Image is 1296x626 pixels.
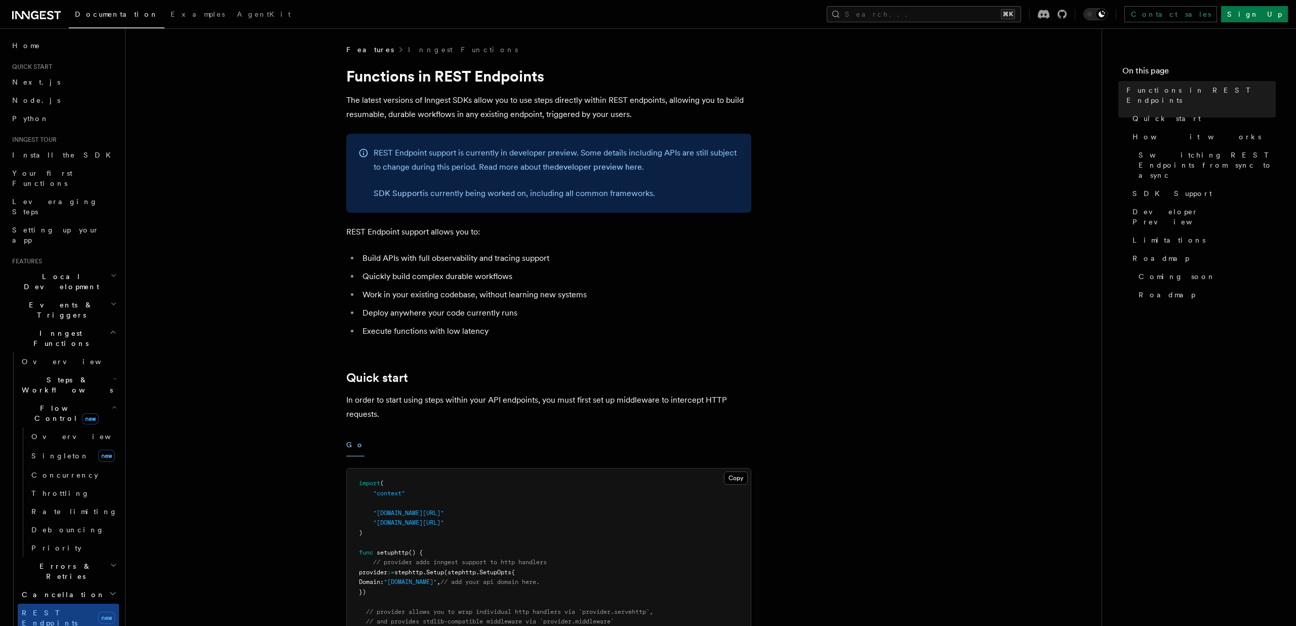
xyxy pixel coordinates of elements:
[1132,188,1212,199] span: SDK Support
[69,3,165,28] a: Documentation
[31,526,104,534] span: Debouncing
[1122,81,1276,109] a: Functions in REST Endpoints
[8,164,119,192] a: Your first Functions
[18,427,119,557] div: Flow Controlnew
[27,466,119,484] a: Concurrency
[18,371,119,399] button: Steps & Workflows
[8,296,119,324] button: Events & Triggers
[359,269,751,284] li: Quickly build complex durable workflows
[408,45,518,55] a: Inngest Functions
[374,188,423,198] a: SDK Support
[366,618,614,625] span: // and provides stdlib-compatible middleware via `provider.middleware`
[98,450,115,462] span: new
[373,510,444,517] span: "[DOMAIN_NAME][URL]"
[426,569,444,576] span: Setup
[444,569,515,576] span: (stephttp.SetupOpts{
[75,10,158,18] span: Documentation
[18,590,105,600] span: Cancellation
[31,452,89,460] span: Singleton
[171,10,225,18] span: Examples
[1135,286,1276,304] a: Roadmap
[1132,235,1205,245] span: Limitations
[237,10,291,18] span: AgentKit
[31,544,82,552] span: Priority
[8,221,119,249] a: Setting up your app
[8,300,110,320] span: Events & Triggers
[8,328,109,348] span: Inngest Functions
[31,489,90,497] span: Throttling
[346,434,364,456] button: Go
[18,557,119,585] button: Errors & Retries
[12,169,72,187] span: Your first Functions
[31,471,98,479] span: Concurrency
[165,3,231,27] a: Examples
[8,36,119,55] a: Home
[1139,271,1216,282] span: Coming soon
[373,519,444,526] span: "[DOMAIN_NAME][URL]"
[8,63,52,71] span: Quick start
[1135,146,1276,184] a: Switching REST Endpoints from sync to async
[98,612,115,624] span: new
[31,433,136,441] span: Overview
[12,226,99,244] span: Setting up your app
[1001,9,1015,19] kbd: ⌘K
[387,569,394,576] span: :=
[346,225,751,239] p: REST Endpoint support allows you to:
[8,324,119,353] button: Inngest Functions
[18,403,111,423] span: Flow Control
[1126,85,1276,105] span: Functions in REST Endpoints
[1139,150,1276,180] span: Switching REST Endpoints from sync to async
[346,371,408,385] a: Quick start
[27,427,119,446] a: Overview
[1132,207,1276,227] span: Developer Preview
[82,413,99,424] span: new
[12,151,117,159] span: Install the SDK
[18,353,119,371] a: Overview
[1221,6,1288,22] a: Sign Up
[18,399,119,427] button: Flow Controlnew
[8,146,119,164] a: Install the SDK
[1128,128,1276,146] a: How it works
[374,186,739,201] p: is currently being worked on, including all common frameworks.
[1128,249,1276,267] a: Roadmap
[1132,253,1189,263] span: Roadmap
[1128,203,1276,231] a: Developer Preview
[346,93,751,122] p: The latest versions of Inngest SDKs allow you to use steps directly within REST endpoints, allowi...
[12,96,60,104] span: Node.js
[359,480,380,487] span: import
[377,549,409,556] span: setuphttp
[1128,231,1276,249] a: Limitations
[380,480,384,487] span: (
[359,589,366,596] span: })
[374,146,739,174] p: REST Endpoint support is currently in developer preview. Some details including APIs are still su...
[346,67,751,85] h1: Functions in REST Endpoints
[1128,184,1276,203] a: SDK Support
[22,358,126,366] span: Overview
[384,578,437,585] span: "[DOMAIN_NAME]"
[359,569,387,576] span: provider
[359,306,751,320] li: Deploy anywhere your code currently runs
[359,578,384,585] span: Domain:
[12,41,40,51] span: Home
[8,267,119,296] button: Local Development
[359,529,362,536] span: )
[27,502,119,521] a: Rate limiting
[827,6,1021,22] button: Search...⌘K
[409,549,423,556] span: () {
[27,446,119,466] a: Singletonnew
[8,257,42,265] span: Features
[1122,65,1276,81] h4: On this page
[8,73,119,91] a: Next.js
[359,288,751,302] li: Work in your existing codebase, without learning new systems
[8,136,57,144] span: Inngest tour
[12,114,49,123] span: Python
[18,375,113,395] span: Steps & Workflows
[373,490,405,497] span: "context"
[27,539,119,557] a: Priority
[346,393,751,421] p: In order to start using steps within your API endpoints, you must first set up middleware to inte...
[8,271,110,292] span: Local Development
[1124,6,1217,22] a: Contact sales
[440,578,540,585] span: // add your api domain here.
[8,109,119,128] a: Python
[12,78,60,86] span: Next.js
